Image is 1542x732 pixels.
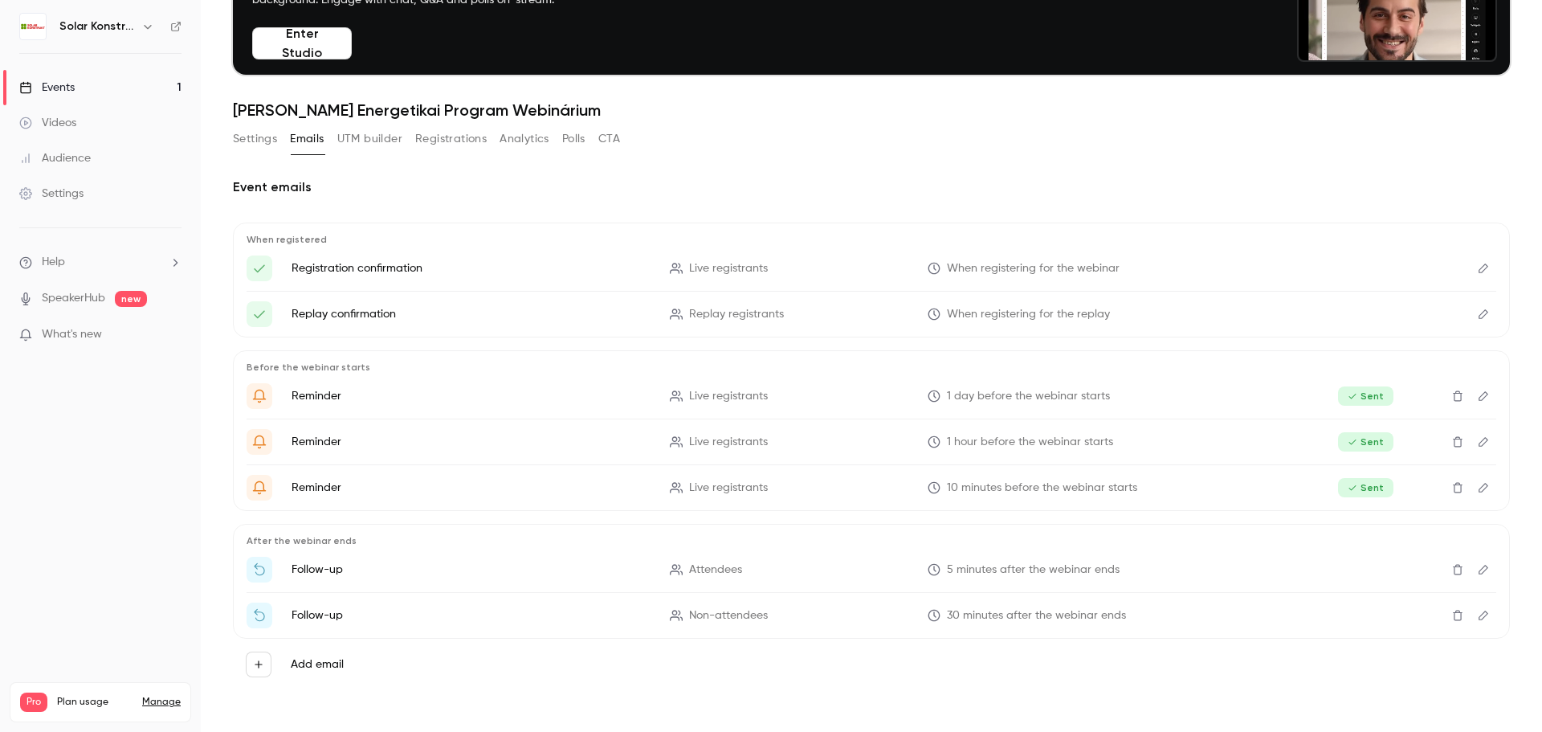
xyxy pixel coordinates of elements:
span: Live registrants [689,260,768,277]
p: After the webinar ends [247,534,1496,547]
button: Edit [1471,603,1496,628]
div: Events [19,80,75,96]
button: Delete [1445,383,1471,409]
p: Follow-up [292,607,651,624]
span: Sent [1338,386,1393,406]
button: Edit [1471,475,1496,501]
p: Reminder [292,480,651,496]
button: Delete [1445,557,1471,583]
button: Delete [1445,603,1471,628]
span: Live registrants [689,388,768,405]
p: Registration confirmation [292,260,651,276]
a: Manage [142,696,181,709]
div: Audience [19,150,91,166]
h1: [PERSON_NAME] Energetikai Program Webinárium [233,100,1510,120]
li: Jedlik Ányos Webinárium - 10 perc múlva kezdünk! [247,475,1496,501]
span: Live registrants [689,480,768,497]
li: Watch the replay of {{ event_name }} [247,603,1496,628]
button: UTM builder [337,126,402,152]
a: SpeakerHub [42,290,105,307]
span: Replay registrants [689,306,784,323]
label: Add email [291,656,344,673]
span: 1 hour before the webinar starts [947,434,1113,451]
span: Pro [20,693,47,712]
div: Videos [19,115,76,131]
button: CTA [598,126,620,152]
li: {{ event_name }} Holnap 9:00-kor kezdődik! [247,383,1496,409]
button: Edit [1471,429,1496,455]
button: Edit [1471,301,1496,327]
p: Before the webinar starts [247,361,1496,374]
button: Settings [233,126,277,152]
button: Edit [1471,383,1496,409]
button: Polls [562,126,585,152]
li: Időpontfoglalás kizárólag a Webinár résztvevőknek [247,557,1496,583]
span: 30 minutes after the webinar ends [947,607,1126,624]
span: 10 minutes before the webinar starts [947,480,1137,497]
h6: Solar Konstrukt Kft. [59,18,135,35]
img: Solar Konstrukt Kft. [20,14,46,39]
span: Help [42,254,65,271]
p: Follow-up [292,562,651,578]
button: Enter Studio [252,27,352,59]
button: Emails [290,126,324,152]
span: What's new [42,326,102,343]
button: Delete [1445,475,1471,501]
li: {{ event_name }} visszanézhető! [247,301,1496,327]
span: Plan usage [57,696,133,709]
li: Sikeres Regisztráció - Jedlik Ányos Energiatároló Program Webinárium [247,256,1496,281]
p: Reminder [292,388,651,404]
p: Replay confirmation [292,306,651,322]
span: Live registrants [689,434,768,451]
button: Edit [1471,557,1496,583]
span: When registering for the replay [947,306,1110,323]
span: When registering for the webinar [947,260,1120,277]
h2: Event emails [233,178,1510,197]
p: Reminder [292,434,651,450]
button: Analytics [500,126,549,152]
li: Jedlik Ányos Webinárium - 1 óra múlva kezdünk! [247,429,1496,455]
span: Sent [1338,432,1393,452]
li: help-dropdown-opener [19,254,182,271]
span: 1 day before the webinar starts [947,388,1110,405]
button: Edit [1471,256,1496,281]
button: Delete [1445,429,1471,455]
p: When registered [247,233,1496,246]
span: Non-attendees [689,607,768,624]
span: 5 minutes after the webinar ends [947,562,1120,579]
span: Attendees [689,562,742,579]
span: new [115,291,147,307]
div: Settings [19,186,84,202]
button: Registrations [415,126,487,152]
span: Sent [1338,478,1393,497]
